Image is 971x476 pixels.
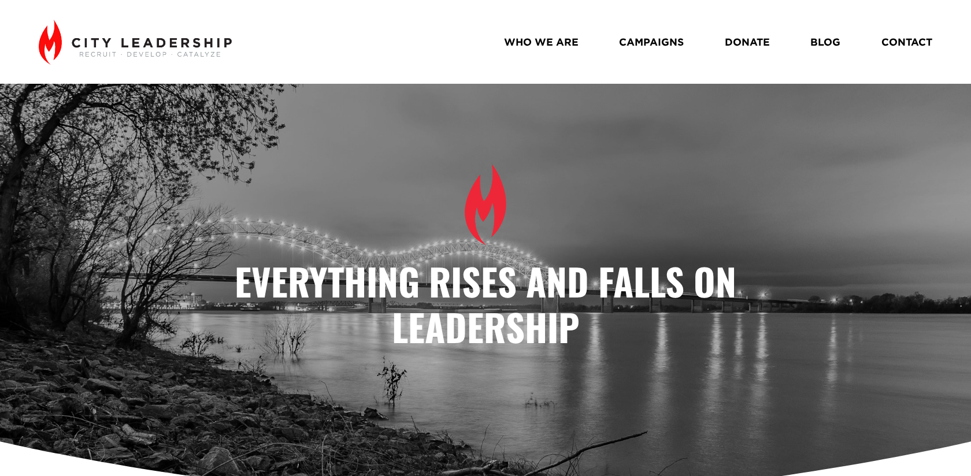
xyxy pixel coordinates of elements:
a: CONTACT [881,32,932,52]
a: DONATE [725,32,770,52]
a: CAMPAIGNS [619,32,684,52]
a: BLOG [810,32,840,52]
a: WHO WE ARE [504,32,579,52]
strong: Everything Rises and Falls on Leadership [235,254,746,354]
img: City Leadership - Recruit. Develop. Catalyze. [39,20,231,65]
